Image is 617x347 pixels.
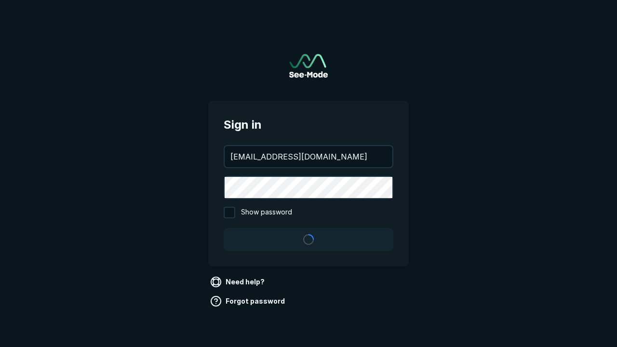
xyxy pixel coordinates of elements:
img: See-Mode Logo [289,54,328,78]
span: Sign in [224,116,393,133]
span: Show password [241,207,292,218]
input: your@email.com [225,146,392,167]
a: Need help? [208,274,268,290]
a: Go to sign in [289,54,328,78]
a: Forgot password [208,294,289,309]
